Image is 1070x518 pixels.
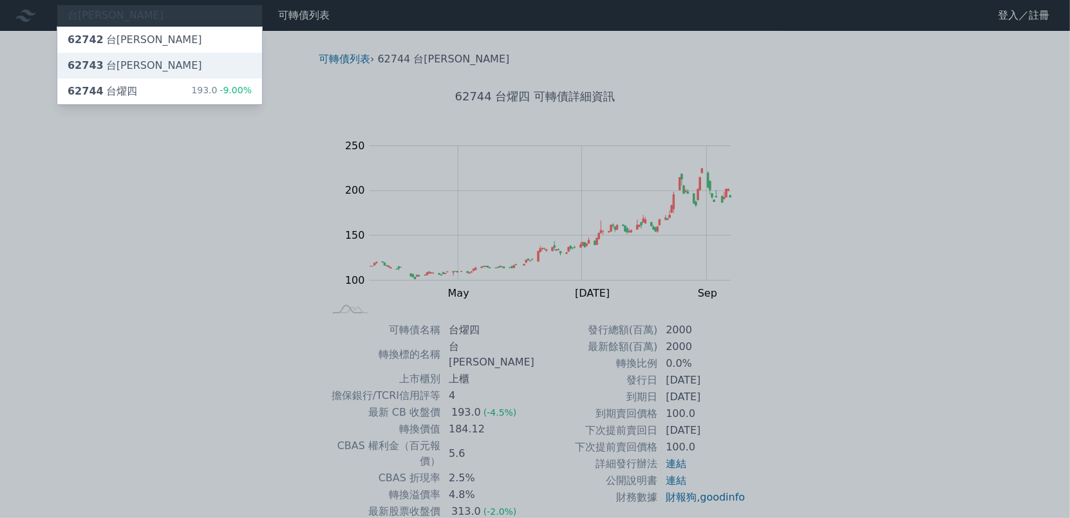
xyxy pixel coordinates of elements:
[68,33,104,46] span: 62742
[68,59,104,71] span: 62743
[68,32,202,48] div: 台[PERSON_NAME]
[68,85,104,97] span: 62744
[57,79,262,104] a: 62744台燿四 193.0-9.00%
[57,53,262,79] a: 62743台[PERSON_NAME]
[57,27,262,53] a: 62742台[PERSON_NAME]
[68,84,137,99] div: 台燿四
[191,84,252,99] div: 193.0
[217,85,252,95] span: -9.00%
[68,58,202,73] div: 台[PERSON_NAME]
